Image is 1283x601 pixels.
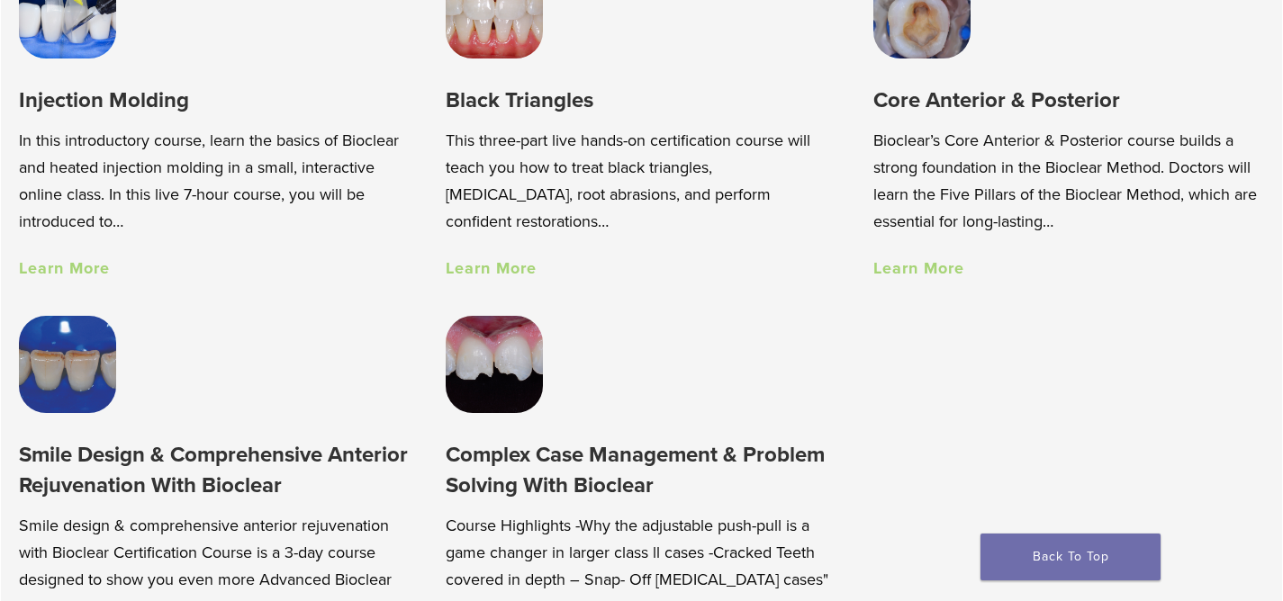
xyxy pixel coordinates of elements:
a: Learn More [19,258,110,278]
p: This three-part live hands-on certification course will teach you how to treat black triangles, [... [446,127,837,235]
a: Learn More [873,258,964,278]
a: Learn More [446,258,537,278]
p: Bioclear’s Core Anterior & Posterior course builds a strong foundation in the Bioclear Method. Do... [873,127,1265,235]
h3: Complex Case Management & Problem Solving With Bioclear [446,440,837,500]
a: Back To Top [980,534,1161,580]
h3: Core Anterior & Posterior [873,85,1265,115]
p: In this introductory course, learn the basics of Bioclear and heated injection molding in a small... [19,127,411,235]
h3: Smile Design & Comprehensive Anterior Rejuvenation With Bioclear [19,440,411,500]
h3: Injection Molding [19,85,411,115]
h3: Black Triangles [446,85,837,115]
